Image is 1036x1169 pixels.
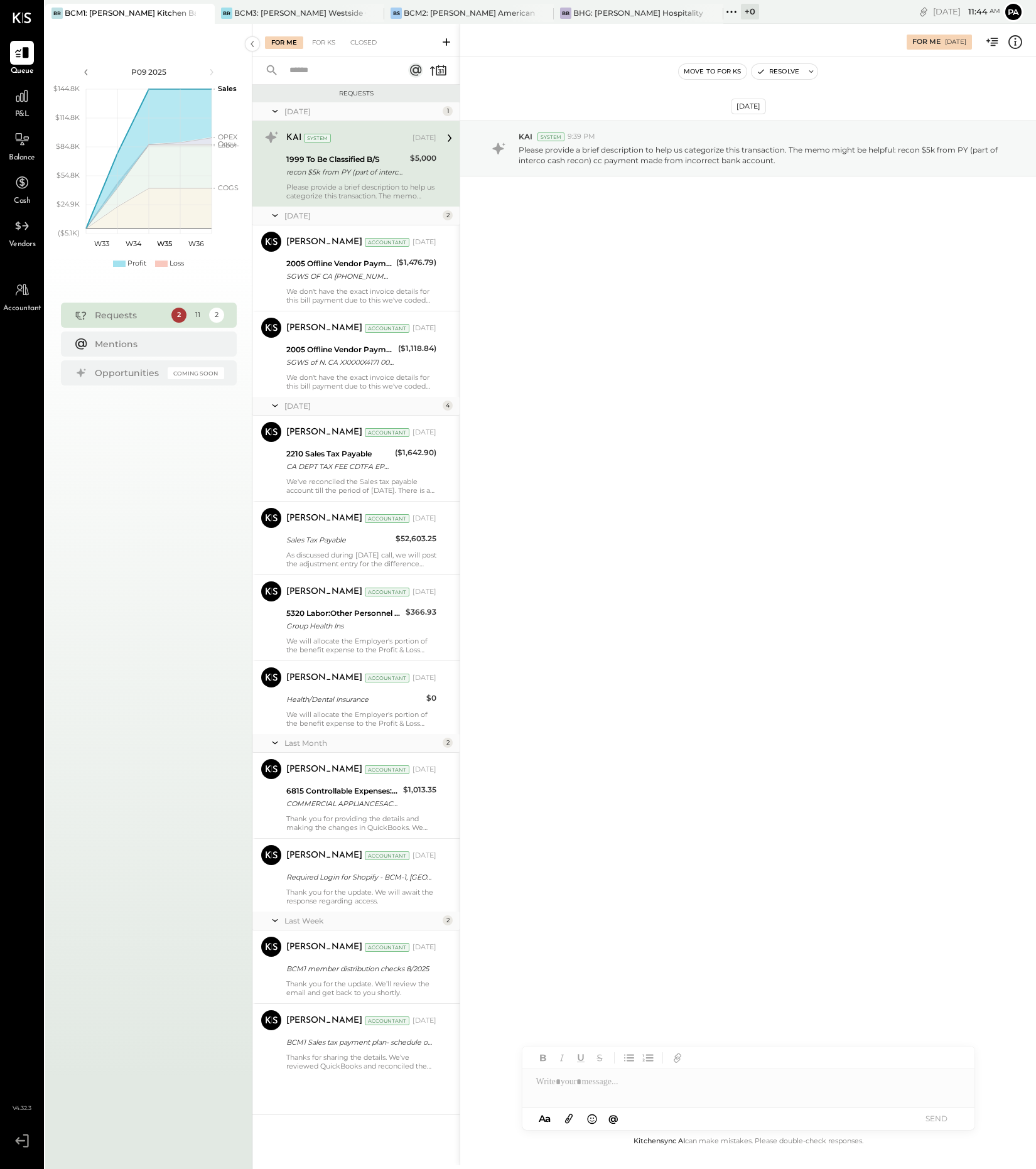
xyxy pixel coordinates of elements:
button: SEND [912,1110,962,1127]
div: 2 [171,308,186,323]
div: Accountant [365,851,409,860]
text: W34 [125,239,141,248]
div: [PERSON_NAME] [286,763,362,776]
span: Vendors [9,239,36,251]
div: Accountant [365,324,409,333]
div: [DATE] [413,323,436,333]
div: [PERSON_NAME] [286,586,362,598]
div: Requests [259,89,453,98]
div: BCM2: [PERSON_NAME] American Cooking [404,8,535,18]
div: We've reconciled the Sales tax payable account till the period of [DATE]. There is a variance of ... [286,477,436,495]
a: Cash [1,171,43,207]
text: Sales [218,84,237,93]
div: Health/Dental Insurance [286,693,423,706]
text: Occu... [218,139,239,148]
div: BB [560,8,571,19]
div: [DATE] [413,942,436,952]
a: Vendors [1,214,43,251]
div: 2 [443,915,453,925]
div: $52,603.25 [396,532,436,545]
div: Accountant [365,1016,409,1025]
div: Thank you for providing the details and making the changes in QuickBooks. We will utilize the Wee... [286,814,436,832]
div: [PERSON_NAME] [286,672,362,684]
div: [DATE] [413,237,436,247]
text: $84.8K [56,142,80,151]
div: [PERSON_NAME] [286,426,362,439]
div: Thank you for the update. We’ll review the email and get back to you shortly. [286,979,436,997]
div: [PERSON_NAME] [286,1015,362,1027]
div: We will allocate the Employer's portion of the benefit expense to the Profit & Loss account. [286,637,436,654]
div: [DATE] [413,673,436,683]
span: Balance [9,153,35,164]
button: Bold [535,1050,551,1066]
div: 2005 Offline Vendor Payments [286,343,394,356]
div: Required Login for Shopify - BCM-1, [GEOGRAPHIC_DATA]! [286,871,433,883]
div: [DATE] [413,133,436,143]
button: Resolve [752,64,804,79]
div: [DATE] [945,38,966,46]
div: ($1,118.84) [398,342,436,355]
a: P&L [1,84,43,121]
span: KAI [519,131,532,142]
text: $144.8K [53,84,80,93]
p: Please provide a brief description to help us categorize this transaction. The memo might be help... [519,144,1001,166]
div: [DATE] [413,587,436,597]
button: Italic [554,1050,570,1066]
div: Accountant [365,674,409,682]
div: [PERSON_NAME] [286,849,362,862]
div: Group Health Ins [286,620,402,632]
div: [PERSON_NAME] [286,512,362,525]
div: BR [221,8,232,19]
div: SGWS OF CA [PHONE_NUMBER] FL305-625-4171 [286,270,392,283]
div: Sales Tax Payable [286,534,392,546]
div: [DATE] [284,210,440,221]
div: For Me [912,37,941,47]
text: Labor [218,141,237,149]
div: For KS [306,36,342,49]
button: Underline [573,1050,589,1066]
div: $5,000 [410,152,436,164]
div: recon $5k from PY (part of interco cash recon) cc payment made from incorrect bank account. [286,166,406,178]
div: System [537,132,564,141]
div: $366.93 [406,606,436,618]
div: Accountant [365,514,409,523]
button: Unordered List [621,1050,637,1066]
div: Last Month [284,738,440,748]
div: SGWS of N. CA XXXXXX4171 00082 SGWS of N. CA XXXXXX4171 XXXXXX5814 [DATE] TRACE#-02 [286,356,394,369]
div: Accountant [365,765,409,774]
div: Coming Soon [168,367,224,379]
a: Balance [1,127,43,164]
div: BHG: [PERSON_NAME] Hospitality Group, LLC [573,8,704,18]
div: BCM1: [PERSON_NAME] Kitchen Bar Market [65,8,196,18]
div: Thanks for sharing the details. We’ve reviewed QuickBooks and reconciled the balance as of [DATE]... [286,1053,436,1070]
button: Pa [1003,2,1023,22]
a: Accountant [1,278,43,315]
div: Thank you for the update. We will await the response regarding access. [286,888,436,905]
span: P&L [15,109,30,121]
div: 11 [190,308,205,323]
text: $24.9K [57,200,80,208]
text: $54.8K [57,171,80,180]
div: [DATE] [413,514,436,524]
a: Queue [1,41,43,77]
span: Accountant [3,303,41,315]
div: BS [391,8,402,19]
div: [DATE] [731,99,766,114]
div: Closed [344,36,383,49]
div: + 0 [741,4,759,19]
div: [DATE] [284,106,440,117]
button: Ordered List [640,1050,656,1066]
div: [PERSON_NAME] [286,236,362,249]
div: Requests [95,309,165,321]
div: [DATE] [413,1016,436,1026]
text: $114.8K [55,113,80,122]
span: Queue [11,66,34,77]
div: [DATE] [933,6,1000,18]
div: Mentions [95,338,218,350]
div: As discussed during [DATE] call, we will post the adjustment entry for the difference amount once... [286,551,436,568]
div: P09 2025 [95,67,202,77]
div: System [304,134,331,143]
div: 2 [209,308,224,323]
div: ($1,476.79) [396,256,436,269]
div: [DATE] [413,428,436,438]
